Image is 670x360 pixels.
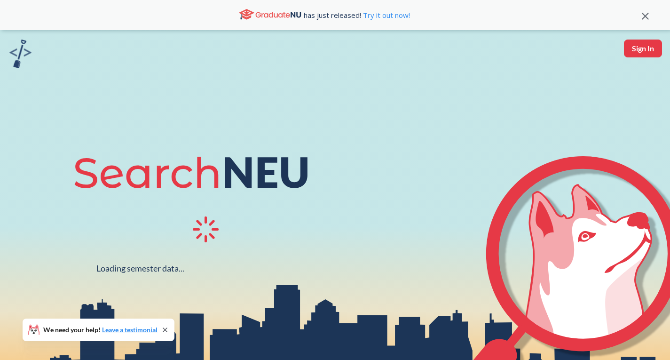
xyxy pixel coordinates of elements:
[9,40,32,71] a: sandbox logo
[361,10,410,20] a: Try it out now!
[43,327,158,333] span: We need your help!
[96,263,184,274] div: Loading semester data...
[304,10,410,20] span: has just released!
[9,40,32,68] img: sandbox logo
[102,326,158,334] a: Leave a testimonial
[624,40,662,57] button: Sign In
